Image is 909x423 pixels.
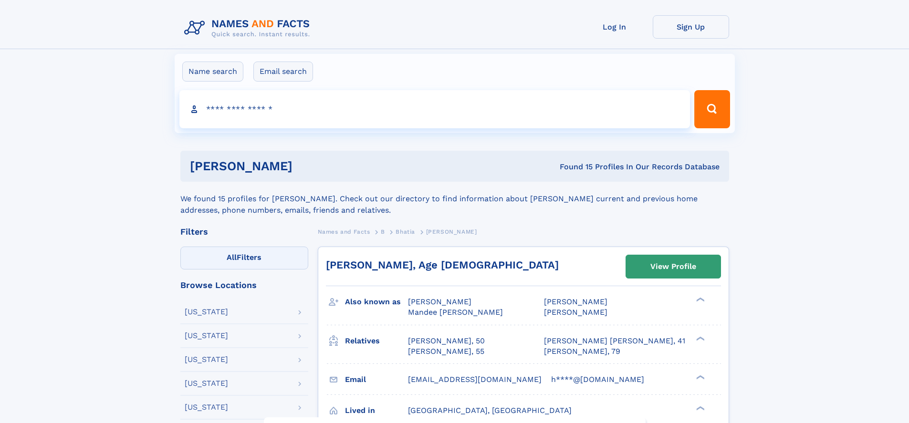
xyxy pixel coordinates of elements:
[408,406,572,415] span: [GEOGRAPHIC_DATA], [GEOGRAPHIC_DATA]
[694,405,705,411] div: ❯
[185,356,228,363] div: [US_STATE]
[180,247,308,269] label: Filters
[185,403,228,411] div: [US_STATE]
[426,162,720,172] div: Found 15 Profiles In Our Records Database
[694,335,705,341] div: ❯
[626,255,721,278] a: View Profile
[544,336,685,346] a: [PERSON_NAME] [PERSON_NAME], 41
[426,228,477,235] span: [PERSON_NAME]
[227,253,237,262] span: All
[345,371,408,388] h3: Email
[185,380,228,387] div: [US_STATE]
[345,402,408,419] h3: Lived in
[190,160,426,172] h1: [PERSON_NAME]
[182,62,243,82] label: Name search
[180,281,308,289] div: Browse Locations
[396,228,415,235] span: Bhatia
[408,375,542,384] span: [EMAIL_ADDRESS][DOMAIN_NAME]
[381,226,385,237] a: B
[544,297,607,306] span: [PERSON_NAME]
[180,182,729,216] div: We found 15 profiles for [PERSON_NAME]. Check out our directory to find information about [PERSON...
[694,374,705,380] div: ❯
[408,336,485,346] a: [PERSON_NAME], 50
[408,308,503,317] span: Mandee [PERSON_NAME]
[408,297,471,306] span: [PERSON_NAME]
[408,346,484,357] a: [PERSON_NAME], 55
[396,226,415,237] a: Bhatia
[694,297,705,303] div: ❯
[318,226,370,237] a: Names and Facts
[653,15,729,39] a: Sign Up
[544,346,620,357] a: [PERSON_NAME], 79
[180,15,318,41] img: Logo Names and Facts
[185,332,228,340] div: [US_STATE]
[544,308,607,317] span: [PERSON_NAME]
[345,294,408,310] h3: Also known as
[180,227,308,236] div: Filters
[185,308,228,316] div: [US_STATE]
[326,259,559,271] a: [PERSON_NAME], Age [DEMOGRAPHIC_DATA]
[179,90,690,128] input: search input
[694,90,730,128] button: Search Button
[381,228,385,235] span: B
[576,15,653,39] a: Log In
[650,256,696,278] div: View Profile
[345,333,408,349] h3: Relatives
[253,62,313,82] label: Email search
